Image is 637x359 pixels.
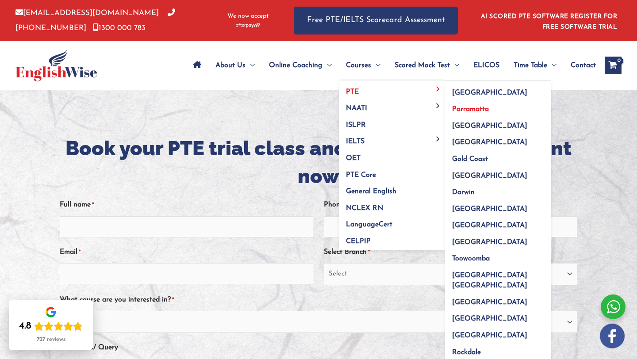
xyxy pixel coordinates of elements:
a: [GEOGRAPHIC_DATA] [445,231,551,248]
span: [GEOGRAPHIC_DATA] [452,139,527,146]
h1: Book your PTE trial class and scorecard assessment now [60,134,577,190]
a: [GEOGRAPHIC_DATA] [GEOGRAPHIC_DATA] [445,264,551,291]
label: What course are you interested in? [60,293,174,307]
span: [GEOGRAPHIC_DATA] [452,89,527,96]
nav: Site Navigation: Main Menu [186,50,596,81]
span: [GEOGRAPHIC_DATA] [452,315,527,322]
span: Menu Toggle [322,50,332,81]
span: [GEOGRAPHIC_DATA] [452,122,527,130]
span: Menu Toggle [433,87,443,92]
a: [GEOGRAPHIC_DATA] [445,198,551,214]
span: Online Coaching [269,50,322,81]
a: Gold Coast [445,148,551,165]
span: About Us [215,50,246,81]
span: [GEOGRAPHIC_DATA] [452,222,527,229]
a: [GEOGRAPHIC_DATA] [445,81,551,98]
a: [EMAIL_ADDRESS][DOMAIN_NAME] [15,9,159,17]
a: [GEOGRAPHIC_DATA] [445,325,551,341]
label: Phone number [324,198,373,212]
a: Darwin [445,181,551,198]
a: General English [339,180,445,197]
span: CELPIP [346,238,371,245]
a: LanguageCert [339,214,445,230]
span: ISLPR [346,122,366,129]
a: About UsMenu Toggle [208,50,262,81]
label: Full name [60,198,94,212]
a: [GEOGRAPHIC_DATA] [445,164,551,181]
a: [GEOGRAPHIC_DATA] [445,214,551,231]
img: cropped-ew-logo [15,50,97,81]
span: OET [346,155,361,162]
a: ELICOS [466,50,507,81]
span: Scored Mock Test [395,50,450,81]
a: Rockdale [445,341,551,358]
span: Courses [346,50,371,81]
a: ISLPR [339,114,445,130]
label: Email [60,245,81,260]
span: Toowoomba [452,255,490,262]
span: General English [346,188,396,195]
img: white-facebook.png [600,324,625,348]
span: NAATI [346,105,367,112]
a: View Shopping Cart, empty [605,57,622,74]
a: AI SCORED PTE SOFTWARE REGISTER FOR FREE SOFTWARE TRIAL [481,13,618,31]
a: [PHONE_NUMBER] [15,9,175,31]
span: Darwin [452,189,475,196]
span: Menu Toggle [547,50,556,81]
a: [GEOGRAPHIC_DATA] [445,291,551,308]
span: Menu Toggle [450,50,459,81]
span: IELTS [346,138,365,145]
a: Time TableMenu Toggle [507,50,564,81]
span: [GEOGRAPHIC_DATA] [452,239,527,246]
a: 1300 000 783 [93,24,146,32]
span: Gold Coast [452,156,488,163]
span: Menu Toggle [433,103,443,108]
label: Select Branch [324,245,370,260]
span: PTE Core [346,172,376,179]
span: [GEOGRAPHIC_DATA] [452,332,527,339]
span: PTE [346,88,359,95]
span: LanguageCert [346,221,392,228]
a: [GEOGRAPHIC_DATA] [445,308,551,325]
a: Toowoomba [445,248,551,264]
span: [GEOGRAPHIC_DATA] [GEOGRAPHIC_DATA] [452,272,527,289]
span: Contact [571,50,596,81]
a: [GEOGRAPHIC_DATA] [445,131,551,148]
aside: Header Widget 1 [476,6,622,35]
div: 4.8 [19,320,31,332]
a: NCLEX RN [339,197,445,214]
a: NAATIMenu Toggle [339,97,445,114]
span: Time Table [514,50,547,81]
a: Online CoachingMenu Toggle [262,50,339,81]
span: NCLEX RN [346,205,383,212]
a: OET [339,147,445,164]
a: Free PTE/IELTS Scorecard Assessment [294,7,458,34]
div: 727 reviews [37,336,65,343]
a: Contact [564,50,596,81]
div: Rating: 4.8 out of 5 [19,320,83,332]
a: PTE Core [339,164,445,180]
a: [GEOGRAPHIC_DATA] [445,115,551,131]
a: CELPIP [339,230,445,250]
a: IELTSMenu Toggle [339,130,445,147]
span: Menu Toggle [371,50,380,81]
span: [GEOGRAPHIC_DATA] [452,172,527,179]
a: Parramatta [445,98,551,115]
span: We now accept [227,12,269,21]
span: [GEOGRAPHIC_DATA] [452,206,527,213]
span: Menu Toggle [433,136,443,141]
a: CoursesMenu Toggle [339,50,388,81]
span: [GEOGRAPHIC_DATA] [452,299,527,306]
a: Scored Mock TestMenu Toggle [388,50,466,81]
span: ELICOS [473,50,499,81]
img: Afterpay-Logo [236,23,260,28]
a: PTEMenu Toggle [339,80,445,97]
span: Rockdale [452,349,481,356]
span: Parramatta [452,106,489,113]
span: Menu Toggle [246,50,255,81]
